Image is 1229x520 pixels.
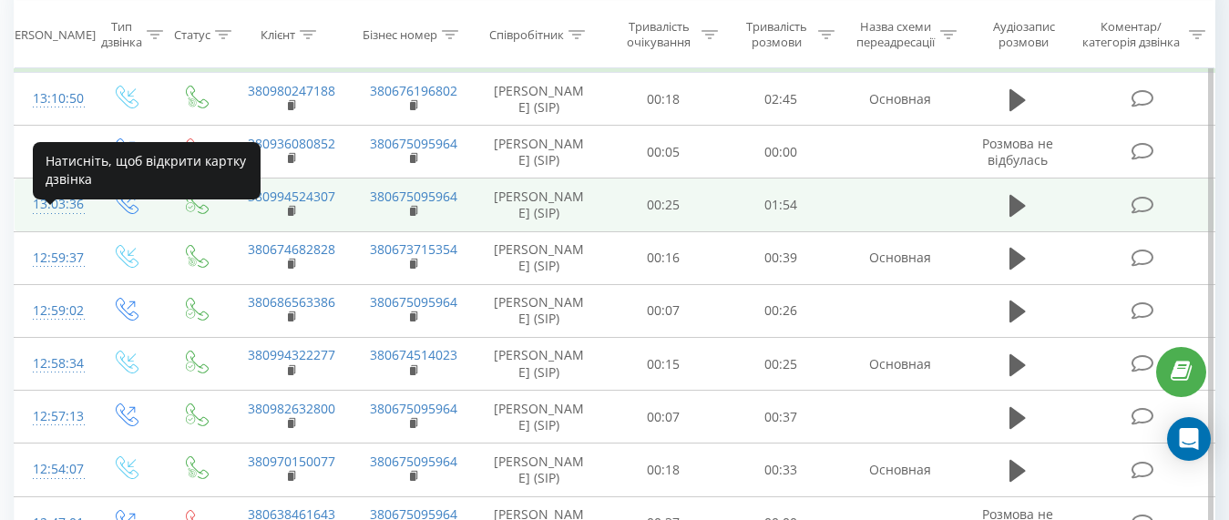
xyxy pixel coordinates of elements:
td: 00:18 [605,444,722,496]
td: [PERSON_NAME] (SIP) [474,126,605,178]
a: 380675095964 [370,188,457,205]
td: 02:45 [722,73,840,126]
a: 380970150077 [248,453,335,470]
td: [PERSON_NAME] (SIP) [474,231,605,284]
td: 00:33 [722,444,840,496]
td: 00:16 [605,231,722,284]
div: 12:54:07 [33,452,71,487]
td: [PERSON_NAME] (SIP) [474,284,605,337]
div: Статус [174,26,210,42]
td: 00:15 [605,338,722,391]
a: 380674682828 [248,240,335,258]
a: 380686563386 [248,293,335,311]
div: [PERSON_NAME] [4,26,96,42]
div: Коментар/категорія дзвінка [1078,19,1184,50]
td: 00:18 [605,73,722,126]
a: 380936080852 [248,135,335,152]
div: Бізнес номер [363,26,437,42]
div: Тип дзвінка [101,19,142,50]
a: 380675095964 [370,453,457,470]
div: 12:57:13 [33,399,71,434]
div: Тривалість розмови [739,19,814,50]
a: 380980247188 [248,82,335,99]
td: 01:54 [722,178,840,231]
div: Назва схеми переадресації [855,19,936,50]
a: 380982632800 [248,400,335,417]
div: Співробітник [489,26,564,42]
td: 00:07 [605,391,722,444]
a: 380674514023 [370,346,457,363]
a: 380676196802 [370,82,457,99]
div: 12:59:02 [33,293,71,329]
td: Основная [839,231,961,284]
div: 12:59:37 [33,240,71,276]
td: Основная [839,444,961,496]
div: 13:10:50 [33,81,71,117]
td: 00:05 [605,126,722,178]
a: 380994524307 [248,188,335,205]
a: 380673715354 [370,240,457,258]
td: Основная [839,73,961,126]
div: Натисніть, щоб відкрити картку дзвінка [33,142,261,199]
div: Аудіозапис розмови [978,19,1070,50]
a: 380675095964 [370,135,457,152]
td: [PERSON_NAME] (SIP) [474,73,605,126]
a: 380994322277 [248,346,335,363]
div: 13:08:38 [33,134,71,169]
td: [PERSON_NAME] (SIP) [474,338,605,391]
td: [PERSON_NAME] (SIP) [474,178,605,231]
div: Клієнт [261,26,295,42]
a: 380675095964 [370,293,457,311]
td: 00:25 [605,178,722,231]
span: Розмова не відбулась [982,135,1053,168]
td: Основная [839,338,961,391]
div: 12:58:34 [33,346,71,382]
a: 380675095964 [370,400,457,417]
td: [PERSON_NAME] (SIP) [474,444,605,496]
td: 00:25 [722,338,840,391]
div: Open Intercom Messenger [1167,417,1211,461]
td: 00:26 [722,284,840,337]
div: Тривалість очікування [621,19,697,50]
td: 00:39 [722,231,840,284]
td: [PERSON_NAME] (SIP) [474,391,605,444]
td: 00:07 [605,284,722,337]
td: 00:37 [722,391,840,444]
td: 00:00 [722,126,840,178]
